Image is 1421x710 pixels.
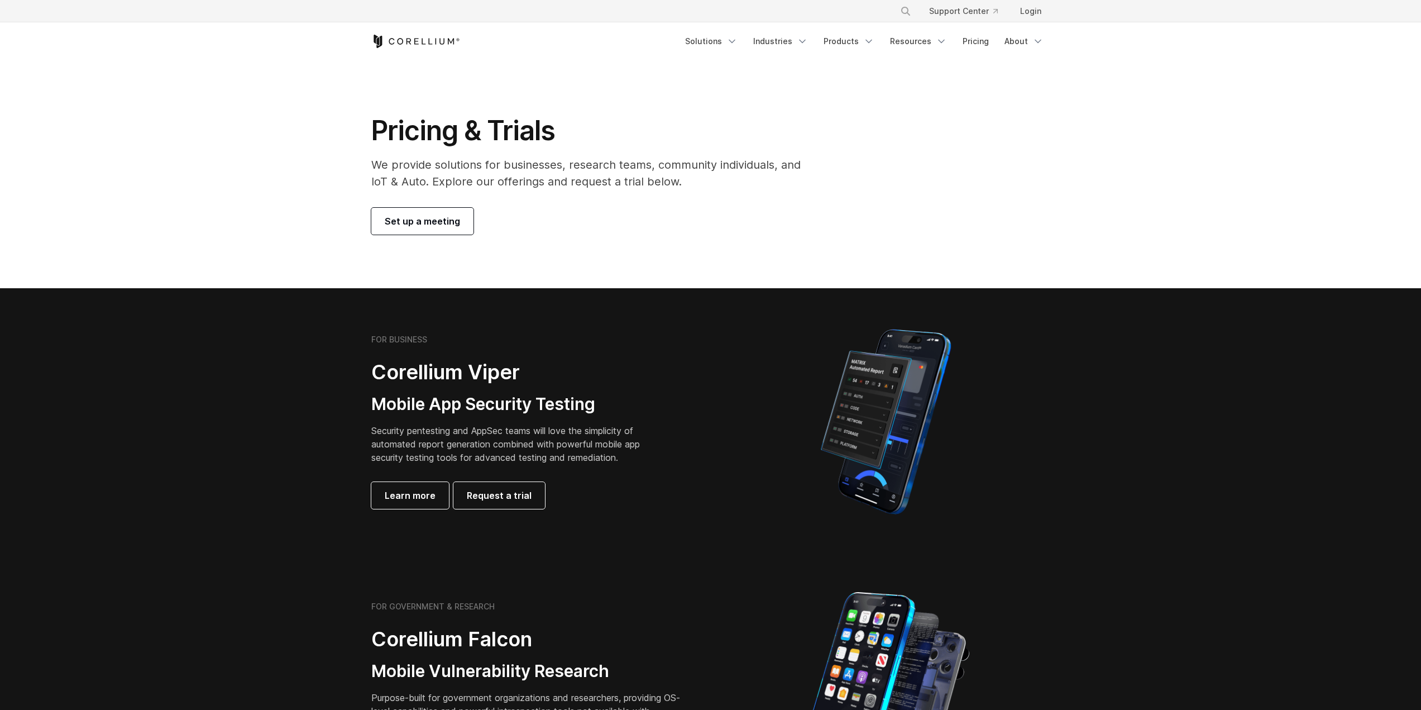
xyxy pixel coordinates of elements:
a: Support Center [920,1,1007,21]
h6: FOR GOVERNMENT & RESEARCH [371,602,495,612]
span: Learn more [385,489,436,502]
p: Security pentesting and AppSec teams will love the simplicity of automated report generation comb... [371,424,657,464]
img: Corellium MATRIX automated report on iPhone showing app vulnerability test results across securit... [802,324,970,520]
h2: Corellium Viper [371,360,657,385]
div: Navigation Menu [678,31,1050,51]
span: Set up a meeting [385,215,460,228]
a: Corellium Home [371,35,460,48]
h1: Pricing & Trials [371,114,816,147]
a: Learn more [371,482,449,509]
button: Search [896,1,916,21]
h3: Mobile Vulnerability Research [371,661,684,682]
a: About [998,31,1050,51]
a: Resources [883,31,954,51]
a: Set up a meeting [371,208,473,235]
a: Industries [747,31,815,51]
h6: FOR BUSINESS [371,335,427,345]
div: Navigation Menu [887,1,1050,21]
span: Request a trial [467,489,532,502]
p: We provide solutions for businesses, research teams, community individuals, and IoT & Auto. Explo... [371,156,816,190]
a: Solutions [678,31,744,51]
h2: Corellium Falcon [371,627,684,652]
a: Products [817,31,881,51]
a: Pricing [956,31,996,51]
h3: Mobile App Security Testing [371,394,657,415]
a: Login [1011,1,1050,21]
a: Request a trial [453,482,545,509]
